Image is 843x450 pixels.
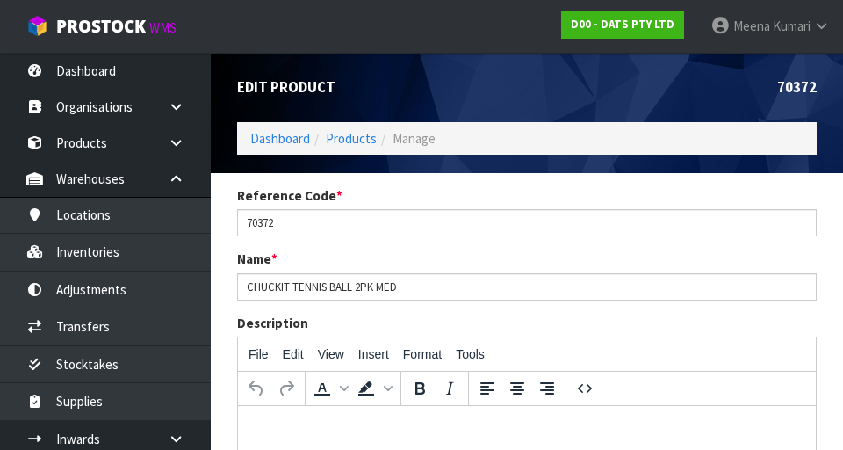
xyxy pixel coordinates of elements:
[237,186,342,205] label: Reference Code
[570,374,600,403] button: Source code
[237,77,335,97] span: Edit Product
[435,374,465,403] button: Italic
[237,273,817,301] input: Name
[56,15,146,38] span: ProStock
[502,374,532,403] button: Align center
[405,374,435,403] button: Bold
[318,347,344,361] span: View
[571,17,674,32] strong: D00 - DATS PTY LTD
[237,314,308,332] label: Description
[237,209,817,236] input: Reference Code
[283,347,304,361] span: Edit
[326,130,377,147] a: Products
[249,347,269,361] span: File
[403,347,442,361] span: Format
[309,374,353,403] div: Text color
[149,19,177,36] small: WMS
[777,77,817,97] span: 70372
[271,374,301,403] button: Redo
[250,130,310,147] a: Dashboard
[393,130,436,147] span: Manage
[733,18,770,34] span: Meena
[237,250,277,268] label: Name
[353,374,397,403] div: Background color
[26,15,48,37] img: cube-alt.png
[241,374,271,403] button: Undo
[472,374,502,403] button: Align left
[358,347,389,361] span: Insert
[773,18,811,34] span: Kumari
[532,374,562,403] button: Align right
[456,347,485,361] span: Tools
[561,11,684,39] a: D00 - DATS PTY LTD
